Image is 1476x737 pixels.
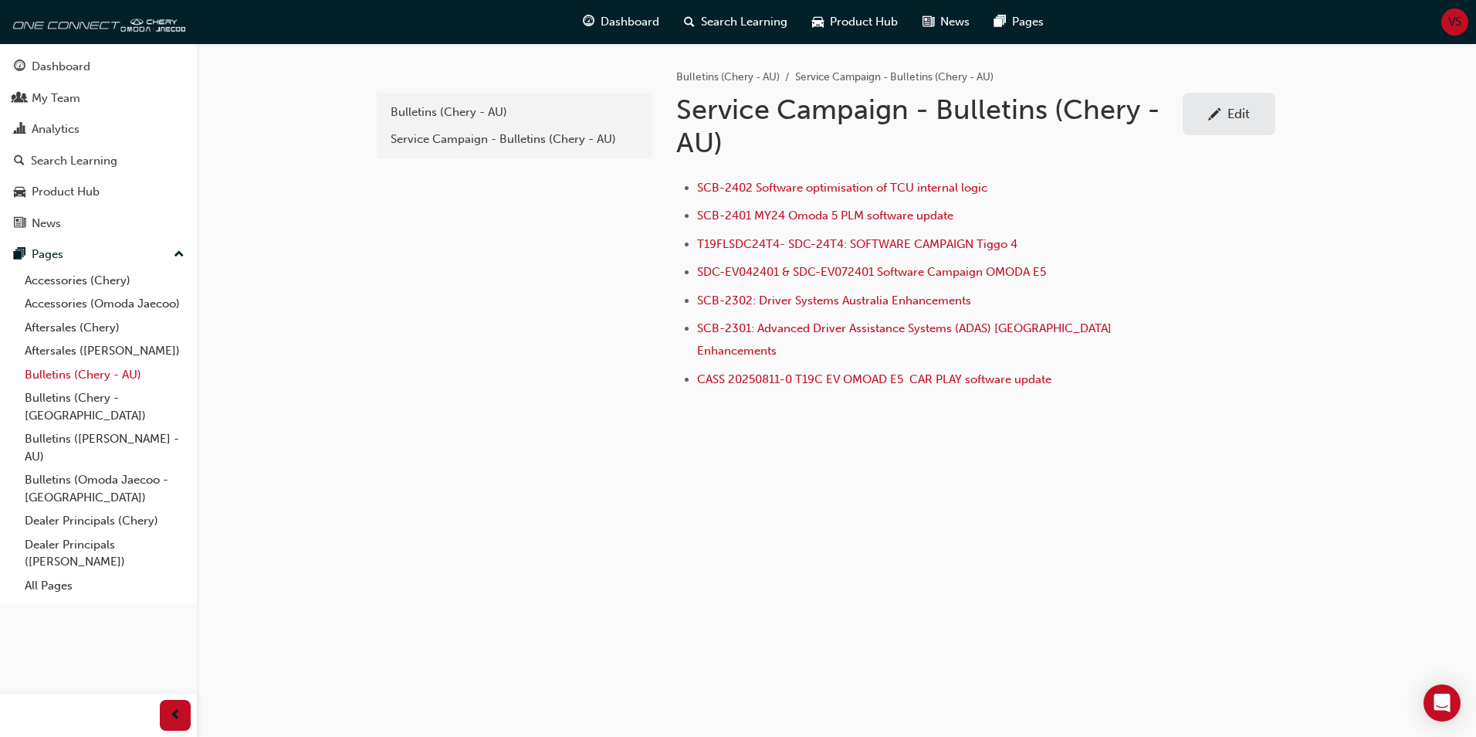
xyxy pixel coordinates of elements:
div: My Team [32,90,80,107]
a: Bulletins (Chery - AU) [383,99,645,126]
span: Search Learning [701,13,787,31]
a: Dealer Principals (Chery) [19,509,191,533]
button: Pages [6,240,191,269]
span: guage-icon [583,12,594,32]
a: All Pages [19,574,191,598]
span: chart-icon [14,123,25,137]
a: SCB-2301: Advanced Driver Assistance Systems (ADAS) [GEOGRAPHIC_DATA] Enhancements [697,321,1115,358]
a: Dealer Principals ([PERSON_NAME]) [19,533,191,574]
span: car-icon [14,185,25,199]
div: Dashboard [32,58,90,76]
div: Search Learning [31,152,117,170]
div: Analytics [32,121,80,138]
span: search-icon [684,12,695,32]
a: SCB-2302: Driver Systems Australia Enhancements [697,294,971,307]
div: Pages [32,246,63,263]
a: News [6,209,191,238]
a: Analytics [6,115,191,144]
a: Edit [1183,93,1275,135]
div: Edit [1227,106,1250,121]
h1: Service Campaign - Bulletins (Chery - AU) [676,93,1183,160]
a: guage-iconDashboard [570,6,672,38]
button: DashboardMy TeamAnalyticsSearch LearningProduct HubNews [6,49,191,240]
span: up-icon [174,245,184,265]
div: Bulletins (Chery - AU) [391,104,638,121]
span: news-icon [922,12,934,32]
span: Pages [1012,13,1044,31]
span: prev-icon [170,706,181,725]
a: CASS 20250811-0 T19C EV OMOAD E5 CAR PLAY software update [697,372,1051,386]
a: pages-iconPages [982,6,1056,38]
a: SDC-EV042401 & SDC-EV072401 Software Campaign OMODA E5 [697,265,1046,279]
a: SCB-2402 Software optimisation of TCU internal logic [697,181,987,195]
a: search-iconSearch Learning [672,6,800,38]
a: T19FLSDC24T4- SDC-24T4: SOFTWARE CAMPAIGN Tiggo 4 [697,237,1017,251]
a: Bulletins ([PERSON_NAME] - AU) [19,427,191,468]
span: news-icon [14,217,25,231]
a: Aftersales ([PERSON_NAME]) [19,339,191,363]
a: Dashboard [6,53,191,81]
div: Open Intercom Messenger [1424,684,1461,722]
span: search-icon [14,155,25,168]
span: pencil-icon [1208,108,1221,124]
a: car-iconProduct Hub [800,6,910,38]
a: Accessories (Omoda Jaecoo) [19,292,191,316]
div: Product Hub [32,183,100,201]
span: VS [1448,13,1461,31]
span: people-icon [14,92,25,106]
button: VS [1441,8,1468,36]
a: SCB-2401 MY24 Omoda 5 PLM software update [697,209,953,222]
span: News [940,13,970,31]
a: Bulletins (Chery - AU) [676,70,780,83]
a: Bulletins (Omoda Jaecoo - [GEOGRAPHIC_DATA]) [19,468,191,509]
a: Search Learning [6,147,191,175]
a: news-iconNews [910,6,982,38]
div: News [32,215,61,233]
span: pages-icon [14,248,25,262]
span: car-icon [812,12,824,32]
div: Service Campaign - Bulletins (Chery - AU) [391,131,638,148]
a: Product Hub [6,178,191,206]
a: Aftersales (Chery) [19,316,191,340]
span: Dashboard [601,13,659,31]
li: Service Campaign - Bulletins (Chery - AU) [795,69,994,87]
span: pages-icon [994,12,1006,32]
span: guage-icon [14,60,25,74]
a: Accessories (Chery) [19,269,191,293]
a: My Team [6,84,191,113]
a: Service Campaign - Bulletins (Chery - AU) [383,126,645,153]
a: Bulletins (Chery - AU) [19,363,191,387]
img: oneconnect [8,6,185,37]
span: Product Hub [830,13,898,31]
a: Bulletins (Chery - [GEOGRAPHIC_DATA]) [19,386,191,427]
